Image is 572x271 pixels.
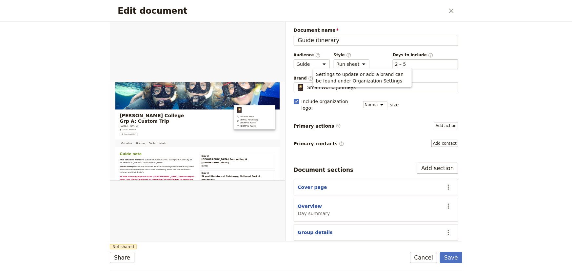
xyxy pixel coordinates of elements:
[339,141,344,146] span: ​
[315,53,321,57] span: ​
[294,52,330,58] span: Audience
[443,182,454,193] button: Actions
[24,121,66,129] button: ​Download PDF
[24,200,203,218] span: They have travelled with Small World Journeys for many years now and come mostly for fun as well ...
[346,53,351,57] span: ​
[24,223,204,242] strong: As this school group are strict [DEMOGRAPHIC_DATA], please keep in mind that there should be no r...
[58,137,89,155] a: Itinerary
[89,137,139,155] a: Contact details
[24,200,58,205] strong: Focus of trip:
[431,140,458,147] button: Primary contacts​
[336,123,341,129] span: ​
[440,252,462,263] button: Save
[395,61,406,67] button: Days to include​Clear input
[313,87,385,100] span: [EMAIL_ADDRESS][DOMAIN_NAME]
[294,59,330,69] select: Audience​
[298,203,322,209] button: Overview
[313,68,412,87] div: Settings to update or add a brand can be found under Organization Settings
[313,101,351,108] span: [DOMAIN_NAME]
[308,76,313,81] span: ​
[294,166,354,174] div: Document sections
[297,84,305,91] img: Profile
[410,252,438,263] button: Cancel
[294,76,459,81] span: Brand
[428,53,433,57] span: ​
[24,183,198,194] span: The suburb of [GEOGRAPHIC_DATA] within the City of [GEOGRAPHIC_DATA] in [GEOGRAPHIC_DATA],
[443,227,454,238] button: Actions
[417,163,458,174] button: Add section
[33,122,62,128] span: Download PDF
[219,222,392,237] span: Skyrail Rainforest Cableway, National Park & Waterfalls
[393,52,458,58] span: Days to include
[434,122,458,129] button: Primary actions​
[334,52,369,58] span: Style
[298,229,333,236] button: Group details
[443,201,454,212] button: Actions
[110,244,137,249] span: Not shared
[390,101,399,108] span: size
[305,87,385,100] a: groups@smallworldjourneys.com.au
[118,6,444,16] h2: Edit document
[31,111,62,117] span: 0/140 booked
[305,79,385,86] span: 07 4054 6693
[24,167,76,177] span: Guide note
[294,35,459,46] input: Document name
[302,98,359,111] span: Include organization logo :
[446,5,457,16] button: Close dialog
[24,137,58,155] a: Overview
[313,79,345,86] span: 07 4054 6693
[24,183,74,188] strong: This school is from:
[24,101,68,109] span: [DATE] – [DATE]
[294,27,459,33] span: Document name
[334,59,369,69] select: Style​
[294,123,341,129] span: Primary actions
[219,180,392,196] span: [GEOGRAPHIC_DATA] Snorkelling & [GEOGRAPHIC_DATA]
[305,101,385,108] a: www.smallworldjourneys.com.au
[219,214,237,222] span: Day 3
[219,198,235,203] span: [DATE]
[307,84,356,91] span: Small World Journeys
[363,101,387,108] select: size
[110,252,134,263] button: Share
[294,140,344,147] span: Primary contacts
[219,172,237,180] span: Day 2
[298,184,327,190] button: Cover page
[298,210,330,217] span: Day summary
[305,60,315,73] img: Small World Journeys logo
